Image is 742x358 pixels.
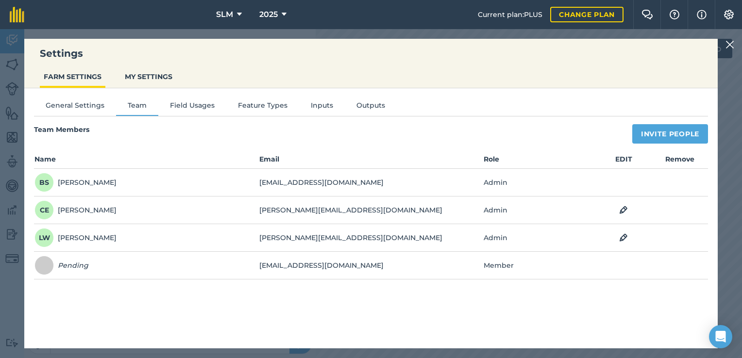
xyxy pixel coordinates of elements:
[24,47,718,60] h3: Settings
[58,260,88,271] em: Pending
[259,9,278,20] span: 2025
[34,153,259,169] th: Name
[550,7,624,22] a: Change plan
[158,100,226,114] button: Field Usages
[697,9,707,20] img: svg+xml;base64,PHN2ZyB4bWxucz0iaHR0cDovL3d3dy53My5vcmcvMjAwMC9zdmciIHdpZHRoPSIxNyIgaGVpZ2h0PSIxNy...
[216,9,233,20] span: SLM
[641,10,653,19] img: Two speech bubbles overlapping with the left bubble in the forefront
[652,153,708,169] th: Remove
[10,7,24,22] img: fieldmargin Logo
[259,169,484,196] td: [EMAIL_ADDRESS][DOMAIN_NAME]
[259,252,484,279] td: [EMAIL_ADDRESS][DOMAIN_NAME]
[34,173,54,192] span: BS
[259,153,484,169] th: Email
[483,224,595,252] td: Admin
[34,100,116,114] button: General Settings
[34,200,117,220] div: [PERSON_NAME]
[121,67,176,86] button: MY SETTINGS
[619,232,628,244] img: svg+xml;base64,PHN2ZyB4bWxucz0iaHR0cDovL3d3dy53My5vcmcvMjAwMC9zdmciIHdpZHRoPSIxOCIgaGVpZ2h0PSIyNC...
[34,228,54,247] span: LW
[478,9,542,20] span: Current plan : PLUS
[34,124,89,139] h4: Team Members
[226,100,299,114] button: Feature Types
[619,204,628,216] img: svg+xml;base64,PHN2ZyB4bWxucz0iaHR0cDovL3d3dy53My5vcmcvMjAwMC9zdmciIHdpZHRoPSIxOCIgaGVpZ2h0PSIyNC...
[345,100,397,114] button: Outputs
[34,228,117,247] div: [PERSON_NAME]
[299,100,345,114] button: Inputs
[483,169,595,196] td: Admin
[483,196,595,224] td: Admin
[116,100,158,114] button: Team
[725,39,734,50] img: svg+xml;base64,PHN2ZyB4bWxucz0iaHR0cDovL3d3dy53My5vcmcvMjAwMC9zdmciIHdpZHRoPSIyMiIgaGVpZ2h0PSIzMC...
[259,196,484,224] td: [PERSON_NAME][EMAIL_ADDRESS][DOMAIN_NAME]
[34,173,117,192] div: [PERSON_NAME]
[483,153,595,169] th: Role
[259,224,484,252] td: [PERSON_NAME][EMAIL_ADDRESS][DOMAIN_NAME]
[723,10,735,19] img: A cog icon
[632,124,708,144] button: Invite People
[34,200,54,220] span: CE
[669,10,680,19] img: A question mark icon
[596,153,652,169] th: EDIT
[40,67,105,86] button: FARM SETTINGS
[709,325,732,348] div: Open Intercom Messenger
[483,252,595,279] td: Member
